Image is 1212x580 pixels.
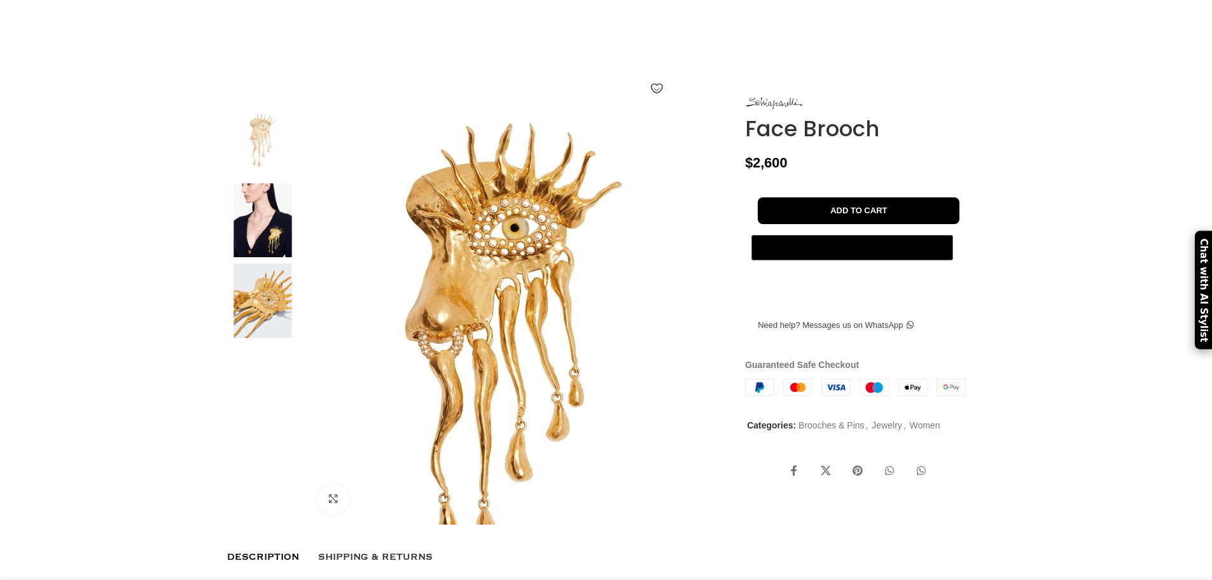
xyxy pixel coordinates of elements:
button: Add to cart [758,197,959,224]
button: Pay with GPay [751,235,953,260]
span: $ [745,155,753,171]
span: Description [227,550,299,564]
span: Shipping & Returns [318,550,433,564]
a: Brooches & Pins [798,420,865,430]
a: WhatsApp social link [909,458,934,484]
h1: Face Brooch [745,116,985,142]
span: Categories: [747,420,796,430]
iframe: Фрейм кнопок защищенного ускоренного оформления заказа [749,267,956,297]
a: Facebook social link [781,458,807,484]
strong: Guaranteed Safe Checkout [745,360,859,370]
a: Jewelry [872,420,902,430]
img: Schiaparelli brooch [224,264,302,338]
img: Schiaparelli Face Brooch30200 nobg [224,103,302,177]
a: X social link [813,458,839,484]
img: Schiaparelli [745,97,802,110]
a: Need help? Messages us on WhatsApp [745,312,926,339]
a: Pinterest social link [845,458,870,484]
span: , [866,418,868,432]
img: Schiaparelli brooches [224,183,302,258]
span: , [903,418,906,432]
a: Description [227,544,299,570]
img: guaranteed-safe-checkout-bordered.j [745,379,966,397]
bdi: 2,600 [745,155,787,171]
a: Women [910,420,940,430]
a: WhatsApp social link [877,458,902,484]
a: Shipping & Returns [318,544,433,570]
